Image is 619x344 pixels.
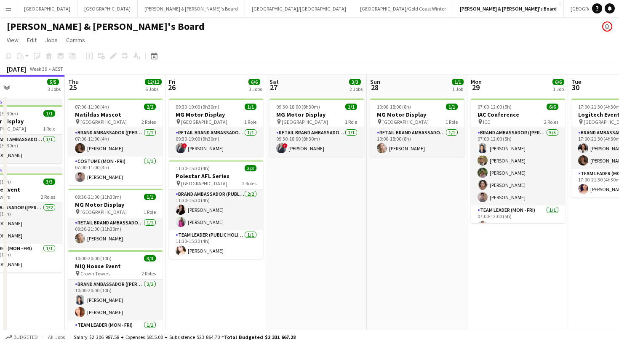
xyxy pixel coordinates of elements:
[68,111,163,118] h3: Matildas Mascot
[176,104,219,110] span: 09:30-19:00 (9h30m)
[75,255,112,261] span: 10:00-20:00 (10h)
[144,104,156,110] span: 2/2
[42,35,61,45] a: Jobs
[269,128,364,157] app-card-role: RETAIL Brand Ambassador ([DATE])1/109:30-18:00 (8h30m)![PERSON_NAME]
[68,262,163,270] h3: MIQ House Event
[67,83,79,92] span: 25
[169,160,263,259] div: 11:30-15:30 (4h)3/3Polestar AFL Series [GEOGRAPHIC_DATA]2 RolesBrand Ambassador (Public Holiday)2...
[41,194,55,200] span: 2 Roles
[24,35,40,45] a: Edit
[169,189,263,230] app-card-role: Brand Ambassador (Public Holiday)2/211:30-15:30 (4h)[PERSON_NAME][PERSON_NAME]
[571,78,581,85] span: Tue
[547,104,558,110] span: 6/6
[244,119,256,125] span: 1 Role
[80,209,127,215] span: [GEOGRAPHIC_DATA]
[144,255,156,261] span: 3/3
[181,119,227,125] span: [GEOGRAPHIC_DATA]
[276,104,320,110] span: 09:30-18:00 (8h30m)
[377,104,411,110] span: 10:00-18:00 (8h)
[43,179,55,185] span: 3/3
[370,111,464,118] h3: MG Motor Display
[245,0,353,17] button: [GEOGRAPHIC_DATA]/[GEOGRAPHIC_DATA]
[248,79,260,85] span: 6/6
[80,119,127,125] span: [GEOGRAPHIC_DATA]
[552,79,564,85] span: 6/6
[269,99,364,157] app-job-card: 09:30-18:00 (8h30m)1/1MG Motor Display [GEOGRAPHIC_DATA]1 RoleRETAIL Brand Ambassador ([DATE])1/1...
[68,189,163,247] app-job-card: 09:30-21:00 (11h30m)1/1MG Motor Display [GEOGRAPHIC_DATA]1 RoleRETAIL Brand Ambassador (Mon - Fri...
[77,0,138,17] button: [GEOGRAPHIC_DATA]
[176,165,210,171] span: 11:30-15:30 (4h)
[242,180,256,187] span: 2 Roles
[283,143,288,148] span: !
[68,280,163,320] app-card-role: Brand Ambassador ([PERSON_NAME])2/210:00-20:00 (10h)[PERSON_NAME][PERSON_NAME]
[345,104,357,110] span: 1/1
[68,128,163,157] app-card-role: Brand Ambassador ([PERSON_NAME])1/107:00-11:00 (4h)[PERSON_NAME]
[350,86,363,92] div: 2 Jobs
[245,165,256,171] span: 3/3
[17,0,77,17] button: [GEOGRAPHIC_DATA]
[46,334,67,340] span: All jobs
[45,36,58,44] span: Jobs
[245,104,256,110] span: 1/1
[369,83,380,92] span: 28
[268,83,279,92] span: 27
[544,119,558,125] span: 2 Roles
[63,35,88,45] a: Comms
[80,270,110,277] span: Crown Towers
[553,86,564,92] div: 1 Job
[446,104,458,110] span: 1/1
[478,104,512,110] span: 07:00-12:00 (5h)
[471,111,565,118] h3: IAC Conference
[570,83,581,92] span: 30
[145,86,161,92] div: 6 Jobs
[168,83,176,92] span: 26
[68,201,163,208] h3: MG Motor Display
[68,99,163,185] app-job-card: 07:00-11:00 (4h)2/2Matildas Mascot [GEOGRAPHIC_DATA]2 RolesBrand Ambassador ([PERSON_NAME])1/107:...
[7,20,205,33] h1: [PERSON_NAME] & [PERSON_NAME]'s Board
[169,230,263,259] app-card-role: Team Leader (Public Holiday)1/111:30-15:30 (4h)[PERSON_NAME]
[68,218,163,247] app-card-role: RETAIL Brand Ambassador (Mon - Fri)1/109:30-21:00 (11h30m)[PERSON_NAME]
[349,79,361,85] span: 3/3
[353,0,453,17] button: [GEOGRAPHIC_DATA]/Gold Coast Winter
[48,86,61,92] div: 3 Jobs
[141,270,156,277] span: 2 Roles
[182,143,187,148] span: !
[169,111,263,118] h3: MG Motor Display
[145,79,162,85] span: 12/12
[282,119,328,125] span: [GEOGRAPHIC_DATA]
[43,125,55,132] span: 1 Role
[68,78,79,85] span: Thu
[169,78,176,85] span: Fri
[471,128,565,205] app-card-role: Brand Ambassador ([PERSON_NAME])5/507:00-12:00 (5h)[PERSON_NAME][PERSON_NAME][PERSON_NAME][PERSON...
[471,205,565,234] app-card-role: Team Leader (Mon - Fri)1/107:00-12:00 (5h)[PERSON_NAME]
[13,334,38,340] span: Budgeted
[7,36,19,44] span: View
[28,66,49,72] span: Week 39
[7,65,26,73] div: [DATE]
[370,78,380,85] span: Sun
[345,119,357,125] span: 1 Role
[370,99,464,157] app-job-card: 10:00-18:00 (8h)1/1MG Motor Display [GEOGRAPHIC_DATA]1 RoleRETAIL Brand Ambassador ([DATE])1/110:...
[66,36,85,44] span: Comms
[483,119,490,125] span: ICC
[68,157,163,185] app-card-role: Costume (Mon - Fri)1/107:00-11:00 (4h)[PERSON_NAME]
[471,99,565,223] app-job-card: 07:00-12:00 (5h)6/6IAC Conference ICC2 RolesBrand Ambassador ([PERSON_NAME])5/507:00-12:00 (5h)[P...
[138,0,245,17] button: [PERSON_NAME] & [PERSON_NAME]'s Board
[27,36,37,44] span: Edit
[470,83,482,92] span: 29
[3,35,22,45] a: View
[269,78,279,85] span: Sat
[249,86,262,92] div: 3 Jobs
[52,66,63,72] div: AEST
[169,128,263,157] app-card-role: RETAIL Brand Ambassador (Mon - Fri)1/109:30-19:00 (9h30m)![PERSON_NAME]
[452,79,464,85] span: 1/1
[47,79,59,85] span: 5/5
[141,119,156,125] span: 2 Roles
[452,86,463,92] div: 1 Job
[4,333,39,342] button: Budgeted
[75,104,109,110] span: 07:00-11:00 (4h)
